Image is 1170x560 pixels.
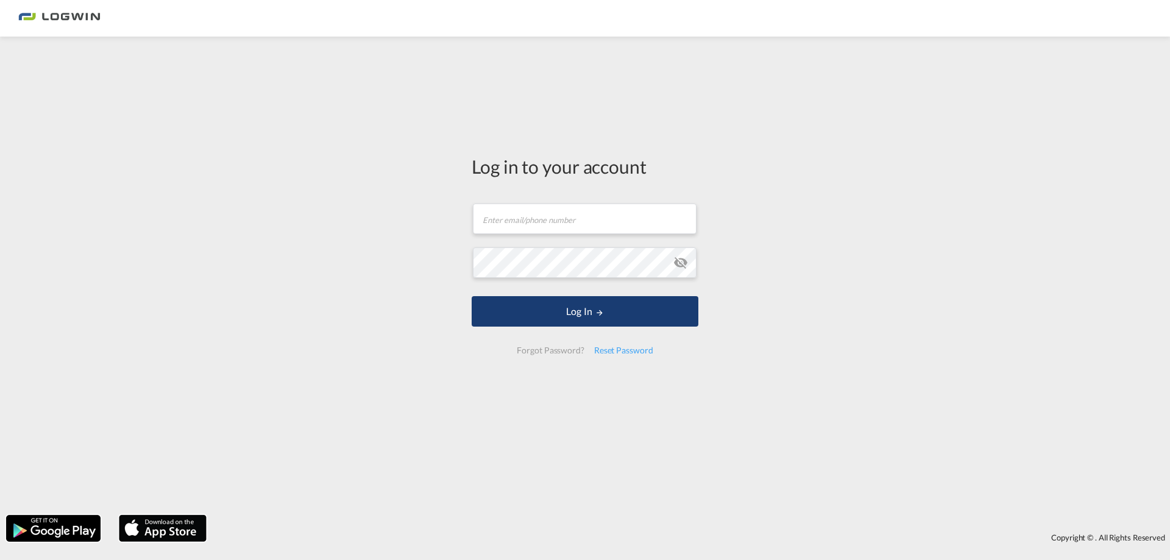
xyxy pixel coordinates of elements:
div: Copyright © . All Rights Reserved [213,527,1170,548]
input: Enter email/phone number [473,204,697,234]
img: google.png [5,514,102,543]
md-icon: icon-eye-off [673,255,688,270]
div: Reset Password [589,339,658,361]
div: Forgot Password? [512,339,589,361]
img: apple.png [118,514,208,543]
button: LOGIN [472,296,698,327]
img: bc73a0e0d8c111efacd525e4c8ad7d32.png [18,5,101,32]
div: Log in to your account [472,154,698,179]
